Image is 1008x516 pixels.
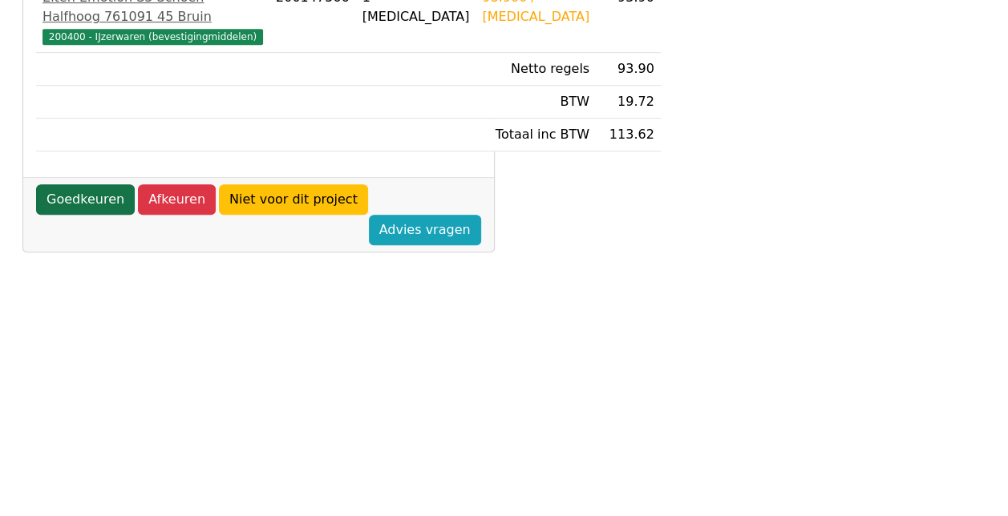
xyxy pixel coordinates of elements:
td: 19.72 [596,86,661,119]
td: BTW [476,86,596,119]
a: Niet voor dit project [219,184,368,215]
td: Netto regels [476,53,596,86]
a: Afkeuren [138,184,216,215]
td: 113.62 [596,119,661,151]
td: 93.90 [596,53,661,86]
a: Goedkeuren [36,184,135,215]
td: Totaal inc BTW [476,119,596,151]
span: 200400 - IJzerwaren (bevestigingmiddelen) [43,29,263,45]
a: Advies vragen [369,215,481,245]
